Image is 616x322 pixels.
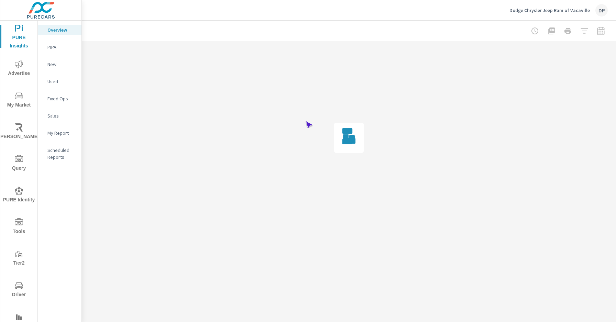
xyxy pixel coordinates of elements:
[2,60,35,78] span: Advertise
[47,112,76,119] p: Sales
[47,61,76,68] p: New
[509,7,590,13] p: Dodge Chrysler Jeep Ram of Vacaville
[47,26,76,33] p: Overview
[47,147,76,160] p: Scheduled Reports
[47,44,76,51] p: PIPA
[38,76,81,87] div: Used
[2,187,35,204] span: PURE Identity
[38,59,81,69] div: New
[2,281,35,299] span: Driver
[2,123,35,141] span: [PERSON_NAME]
[595,4,608,16] div: DP
[2,218,35,236] span: Tools
[2,92,35,109] span: My Market
[38,25,81,35] div: Overview
[2,250,35,267] span: Tier2
[2,155,35,173] span: Query
[2,24,35,50] span: PURE Insights
[38,93,81,104] div: Fixed Ops
[38,111,81,121] div: Sales
[38,42,81,52] div: PIPA
[38,145,81,162] div: Scheduled Reports
[38,128,81,138] div: My Report
[47,78,76,85] p: Used
[47,130,76,136] p: My Report
[47,95,76,102] p: Fixed Ops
